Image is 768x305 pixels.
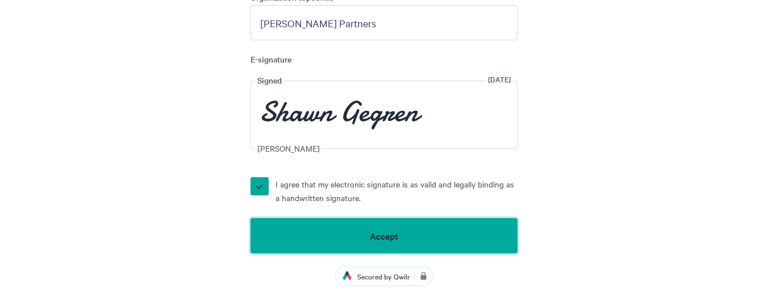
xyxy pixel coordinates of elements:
input: Organization name [251,5,517,40]
img: E-Signature for Shawn Gergen [256,88,428,141]
a: Secured by Qwilr [336,267,433,285]
span: [DATE] [486,74,513,85]
button: Accept [251,218,517,253]
span: Signed [255,74,284,86]
span: Accept [370,231,398,241]
span: E-signature [251,54,517,65]
button: E-Signature for Shawn GergenSigned[DATE][PERSON_NAME] [251,74,517,158]
span: [PERSON_NAME] [255,142,322,154]
span: Secured by Qwilr [357,271,415,282]
p: I agree that my electronic signature is as valid and legally binding as a handwritten signature. [276,177,517,204]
